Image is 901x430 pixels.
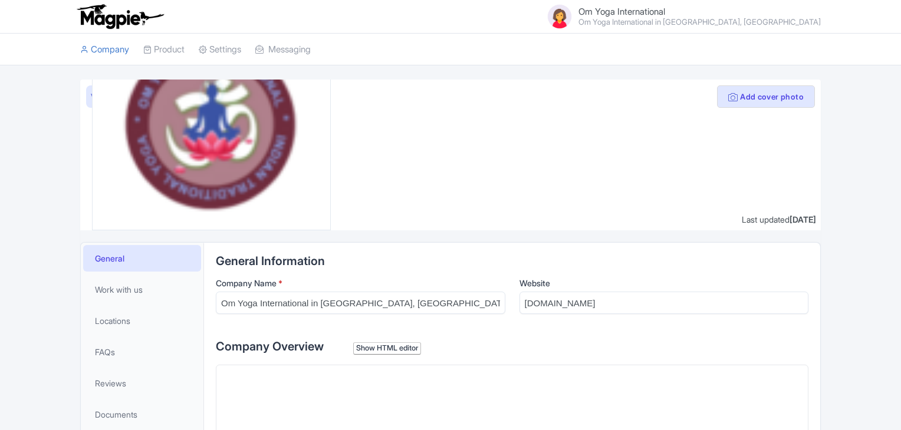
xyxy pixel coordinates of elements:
a: General [83,245,201,272]
span: Company Overview [216,339,324,353]
span: Work with us [95,283,143,296]
span: FAQs [95,346,115,358]
a: View as visitor [86,85,144,108]
div: Show HTML editor [353,342,421,355]
img: avatar_key_member-9c1dde93af8b07d7383eb8b5fb890c87.png [545,2,574,31]
span: Om Yoga International [578,6,665,17]
h2: General Information [216,254,808,267]
a: Reviews [83,370,201,396]
span: Locations [95,315,130,327]
span: [DATE] [790,214,816,224]
img: logo-ab69f6fb50320c5b225c76a69d11143b.png [74,4,166,29]
a: Settings [199,34,241,66]
a: Om Yoga International Om Yoga International in [GEOGRAPHIC_DATA], [GEOGRAPHIC_DATA] [538,2,821,31]
span: Documents [95,408,137,421]
a: Documents [83,401,201,428]
a: Locations [83,307,201,334]
span: General [95,252,124,264]
span: Website [519,278,550,288]
a: Company [80,34,129,66]
a: FAQs [83,339,201,365]
a: Messaging [255,34,311,66]
span: Reviews [95,377,126,389]
a: Work with us [83,276,201,303]
a: Product [143,34,185,66]
button: Add cover photo [717,85,815,108]
span: Company Name [216,278,277,288]
small: Om Yoga International in [GEOGRAPHIC_DATA], [GEOGRAPHIC_DATA] [578,18,821,26]
div: Last updated [742,213,816,226]
img: rehmsstumkpan2vowqnd.png [116,31,306,220]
